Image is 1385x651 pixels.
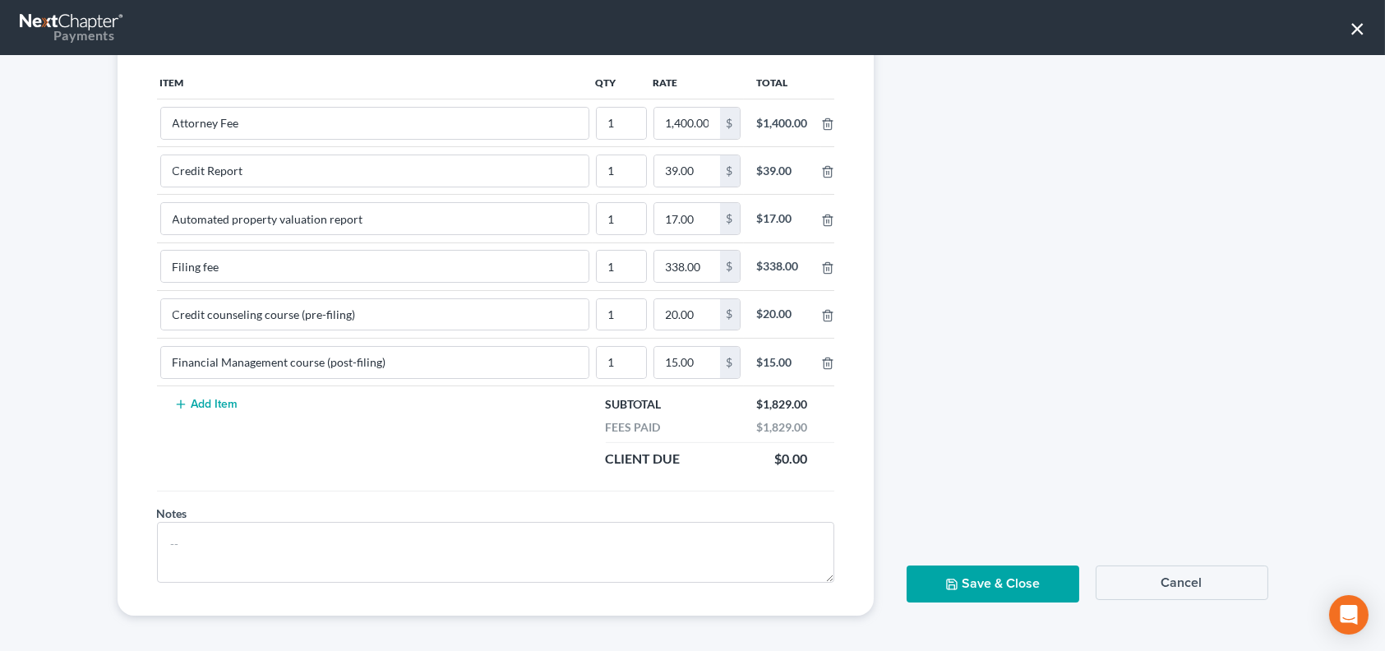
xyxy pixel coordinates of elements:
[597,155,646,187] input: --
[598,450,689,469] div: Client Due
[1329,595,1369,635] div: Open Intercom Messenger
[749,396,816,413] div: $1,829.00
[597,299,646,330] input: --
[720,108,740,139] div: $
[654,203,720,234] input: 0.00
[744,66,821,99] th: Total
[1096,566,1268,600] button: Cancel
[749,419,816,436] div: $1,829.00
[720,251,740,282] div: $
[757,354,808,371] div: $15.00
[1350,15,1365,41] button: ×
[598,396,670,413] div: Subtotal
[597,108,646,139] input: --
[654,347,720,378] input: 0.00
[720,203,740,234] div: $
[157,66,593,99] th: Item
[907,566,1079,603] button: Save & Close
[654,108,720,139] input: 0.00
[597,347,646,378] input: --
[161,251,589,282] input: --
[757,115,808,132] div: $1,400.00
[157,505,187,522] label: Notes
[767,450,816,469] div: $0.00
[757,163,808,179] div: $39.00
[597,251,646,282] input: --
[757,258,808,275] div: $338.00
[654,299,720,330] input: 0.00
[161,299,589,330] input: --
[161,347,589,378] input: --
[20,8,125,48] a: Payments
[598,419,669,436] div: Fees Paid
[720,347,740,378] div: $
[161,155,589,187] input: --
[20,26,114,44] div: Payments
[170,398,242,411] button: Add Item
[757,210,808,227] div: $17.00
[597,203,646,234] input: --
[654,251,720,282] input: 0.00
[720,299,740,330] div: $
[720,155,740,187] div: $
[650,66,744,99] th: Rate
[161,203,589,234] input: --
[654,155,720,187] input: 0.00
[593,66,650,99] th: Qty
[161,108,589,139] input: --
[757,306,808,322] div: $20.00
